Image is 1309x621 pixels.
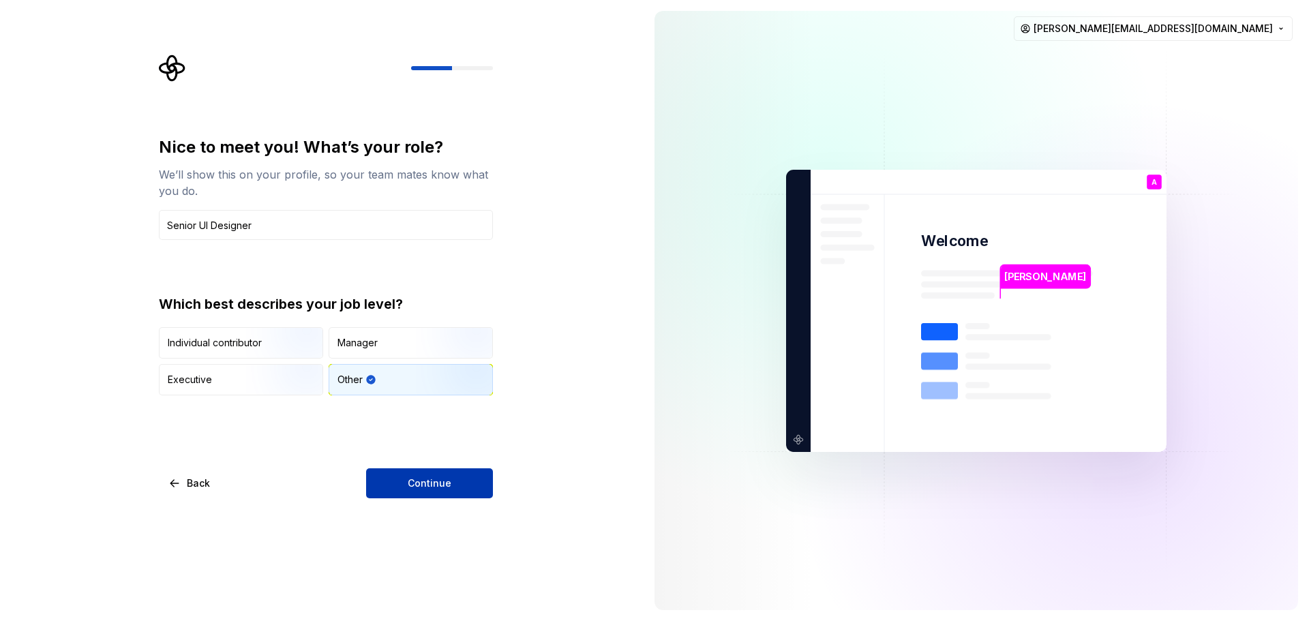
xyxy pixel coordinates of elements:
[159,468,222,498] button: Back
[1014,16,1293,41] button: [PERSON_NAME][EMAIL_ADDRESS][DOMAIN_NAME]
[337,373,363,387] div: Other
[159,294,493,314] div: Which best describes your job level?
[1004,269,1086,284] p: [PERSON_NAME]
[1034,22,1273,35] span: [PERSON_NAME][EMAIL_ADDRESS][DOMAIN_NAME]
[159,210,493,240] input: Job title
[159,136,493,158] div: Nice to meet you! What’s your role?
[159,55,186,82] svg: Supernova Logo
[187,476,210,490] span: Back
[168,373,212,387] div: Executive
[408,476,451,490] span: Continue
[1152,178,1157,185] p: A
[921,231,988,251] p: Welcome
[159,166,493,199] div: We’ll show this on your profile, so your team mates know what you do.
[337,336,378,350] div: Manager
[366,468,493,498] button: Continue
[168,336,262,350] div: Individual contributor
